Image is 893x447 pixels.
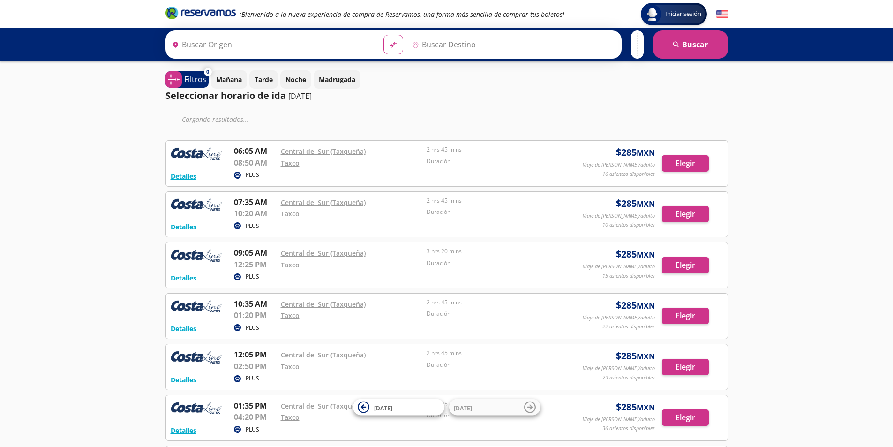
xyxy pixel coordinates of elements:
button: Madrugada [314,70,360,89]
button: [DATE] [353,399,444,416]
p: 22 asientos disponibles [602,323,655,331]
p: Duración [427,157,568,166]
button: Noche [280,70,311,89]
p: 04:20 PM [234,411,276,423]
p: PLUS [246,222,259,230]
a: Taxco [281,260,300,269]
p: Seleccionar horario de ida [165,89,286,103]
a: Taxco [281,311,300,320]
p: PLUS [246,273,259,281]
p: 2 hrs 45 mins [427,145,568,154]
img: RESERVAMOS [171,400,222,419]
a: Taxco [281,413,300,422]
button: Elegir [662,359,709,375]
p: PLUS [246,171,259,179]
p: Duración [427,361,568,369]
button: Elegir [662,409,709,426]
button: Detalles [171,273,196,283]
p: 2 hrs 45 mins [427,349,568,357]
p: PLUS [246,374,259,383]
p: 12:25 PM [234,259,276,270]
a: Central del Sur (Taxqueña) [281,300,366,309]
img: RESERVAMOS [171,197,222,215]
span: $ 285 [616,298,655,312]
button: Elegir [662,206,709,222]
small: MXN [637,250,655,260]
button: Elegir [662,308,709,324]
p: 09:05 AM [234,247,276,258]
p: 01:20 PM [234,310,276,321]
span: $ 285 [616,197,655,211]
button: Elegir [662,155,709,172]
small: MXN [637,351,655,362]
p: Noche [285,75,306,84]
p: 02:50 PM [234,361,276,372]
a: Central del Sur (Taxqueña) [281,198,366,207]
p: 01:35 PM [234,400,276,411]
a: Central del Sur (Taxqueña) [281,350,366,359]
button: Detalles [171,425,196,435]
p: Duración [427,259,568,267]
p: Viaje de [PERSON_NAME]/adulto [583,161,655,169]
p: Viaje de [PERSON_NAME]/adulto [583,314,655,322]
button: Mañana [211,70,247,89]
p: [DATE] [288,91,312,102]
input: Buscar Destino [408,33,616,56]
i: Brand Logo [165,6,236,20]
em: Cargando resultados ... [182,115,249,124]
a: Central del Sur (Taxqueña) [281,249,366,258]
button: Tarde [249,70,278,89]
button: Buscar [653,30,728,59]
img: RESERVAMOS [171,145,222,164]
span: $ 285 [616,400,655,414]
p: 10:20 AM [234,208,276,219]
p: 15 asientos disponibles [602,272,655,280]
button: Detalles [171,171,196,181]
p: Viaje de [PERSON_NAME]/adulto [583,263,655,271]
button: Elegir [662,257,709,273]
p: Madrugada [319,75,355,84]
a: Central del Sur (Taxqueña) [281,147,366,156]
span: Iniciar sesión [661,9,705,19]
p: Duración [427,310,568,318]
em: ¡Bienvenido a la nueva experiencia de compra de Reservamos, una forma más sencilla de comprar tus... [240,10,564,19]
a: Taxco [281,159,300,167]
span: $ 285 [616,349,655,363]
span: [DATE] [374,404,392,412]
p: 10:35 AM [234,298,276,310]
button: Detalles [171,324,196,333]
span: [DATE] [454,404,472,412]
p: Viaje de [PERSON_NAME]/adulto [583,212,655,220]
span: $ 285 [616,247,655,261]
p: Filtros [184,74,206,85]
p: 07:35 AM [234,197,276,208]
p: 06:05 AM [234,145,276,157]
small: MXN [637,148,655,158]
p: Duración [427,411,568,420]
p: 12:05 PM [234,349,276,360]
p: 2 hrs 45 mins [427,197,568,205]
small: MXN [637,402,655,413]
small: MXN [637,199,655,209]
a: Taxco [281,209,300,218]
p: 29 asientos disponibles [602,374,655,382]
a: Brand Logo [165,6,236,23]
a: Central del Sur (Taxqueña) [281,402,366,410]
p: Duración [427,208,568,216]
p: 10 asientos disponibles [602,221,655,229]
span: 0 [206,68,209,76]
span: $ 285 [616,145,655,159]
p: Viaje de [PERSON_NAME]/adulto [583,364,655,372]
p: Mañana [216,75,242,84]
p: 36 asientos disponibles [602,424,655,432]
p: PLUS [246,324,259,332]
button: Detalles [171,222,196,232]
p: PLUS [246,425,259,434]
p: 16 asientos disponibles [602,170,655,178]
button: 0Filtros [165,71,209,88]
button: English [716,8,728,20]
button: [DATE] [449,399,540,416]
img: RESERVAMOS [171,247,222,266]
p: 08:50 AM [234,157,276,168]
p: 3 hrs 20 mins [427,247,568,256]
